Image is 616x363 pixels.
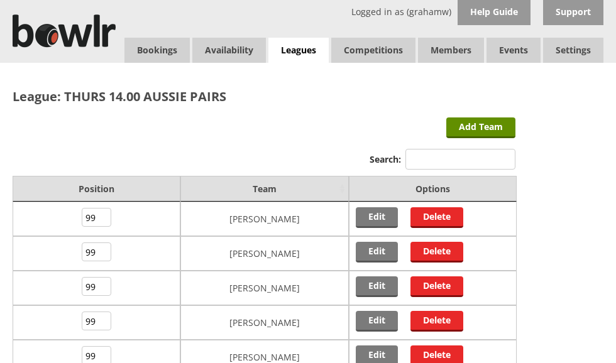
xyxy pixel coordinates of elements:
input: Search: [405,149,515,170]
td: Options [349,176,517,202]
a: Leagues [268,38,329,63]
label: Search: [370,153,515,165]
a: Delete [410,242,463,263]
a: Edit [356,311,398,332]
a: Bookings [124,38,190,63]
td: Position [13,176,180,202]
h2: League: THURS 14.00 AUSSIE PAIRS [13,88,515,105]
a: Add Team [446,117,515,138]
a: Delete [410,276,463,297]
span: Members [418,38,484,63]
a: Edit [356,242,398,263]
td: [PERSON_NAME] [180,236,348,271]
td: [PERSON_NAME] [180,305,348,340]
a: Edit [356,276,398,297]
span: Settings [543,38,603,63]
a: Competitions [331,38,415,63]
td: Team: activate to sort column ascending [180,176,348,202]
a: Availability [192,38,266,63]
td: [PERSON_NAME] [180,271,348,305]
a: Delete [410,311,463,332]
td: [PERSON_NAME] [180,202,348,236]
a: Events [487,38,541,63]
a: Delete [410,207,463,228]
a: Edit [356,207,398,228]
